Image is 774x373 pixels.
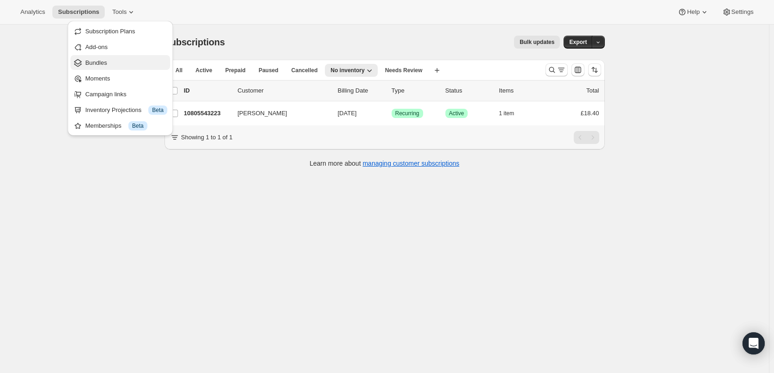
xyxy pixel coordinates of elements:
[574,131,599,144] nav: Pagination
[445,86,492,95] p: Status
[70,87,170,101] button: Campaign links
[564,36,592,49] button: Export
[430,64,444,77] button: Create new view
[238,109,287,118] span: [PERSON_NAME]
[392,86,438,95] div: Type
[571,63,584,76] button: Customize table column order and visibility
[70,102,170,117] button: Inventory Projections
[687,8,699,16] span: Help
[717,6,759,19] button: Settings
[499,110,514,117] span: 1 item
[232,106,325,121] button: [PERSON_NAME]
[238,86,330,95] p: Customer
[184,109,230,118] p: 10805543223
[731,8,754,16] span: Settings
[85,121,167,131] div: Memberships
[449,110,464,117] span: Active
[338,86,384,95] p: Billing Date
[181,133,233,142] p: Showing 1 to 1 of 1
[742,332,765,354] div: Open Intercom Messenger
[20,8,45,16] span: Analytics
[132,122,144,130] span: Beta
[672,6,714,19] button: Help
[85,44,108,50] span: Add-ons
[292,67,318,74] span: Cancelled
[85,28,135,35] span: Subscription Plans
[395,110,419,117] span: Recurring
[58,8,99,16] span: Subscriptions
[165,37,225,47] span: Subscriptions
[85,91,127,98] span: Campaign links
[514,36,560,49] button: Bulk updates
[184,86,599,95] div: IDCustomerBilling DateTypeStatusItemsTotal
[70,55,170,70] button: Bundles
[569,38,587,46] span: Export
[70,39,170,54] button: Add-ons
[15,6,51,19] button: Analytics
[259,67,279,74] span: Paused
[70,71,170,86] button: Moments
[546,63,568,76] button: Search and filter results
[85,59,107,66] span: Bundles
[70,118,170,133] button: Memberships
[520,38,554,46] span: Bulk updates
[85,106,167,115] div: Inventory Projections
[362,160,459,167] a: managing customer subscriptions
[184,107,599,120] div: 10805543223[PERSON_NAME][DATE]SuccessRecurringSuccessActive1 item£18.40
[385,67,423,74] span: Needs Review
[52,6,105,19] button: Subscriptions
[196,67,212,74] span: Active
[499,107,525,120] button: 1 item
[184,86,230,95] p: ID
[586,86,599,95] p: Total
[70,24,170,38] button: Subscription Plans
[152,106,164,114] span: Beta
[310,159,459,168] p: Learn more about
[338,110,357,117] span: [DATE]
[588,63,601,76] button: Sort the results
[85,75,110,82] span: Moments
[107,6,141,19] button: Tools
[581,110,599,117] span: £18.40
[176,67,183,74] span: All
[330,67,364,74] span: No inventory
[112,8,127,16] span: Tools
[225,67,246,74] span: Prepaid
[499,86,546,95] div: Items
